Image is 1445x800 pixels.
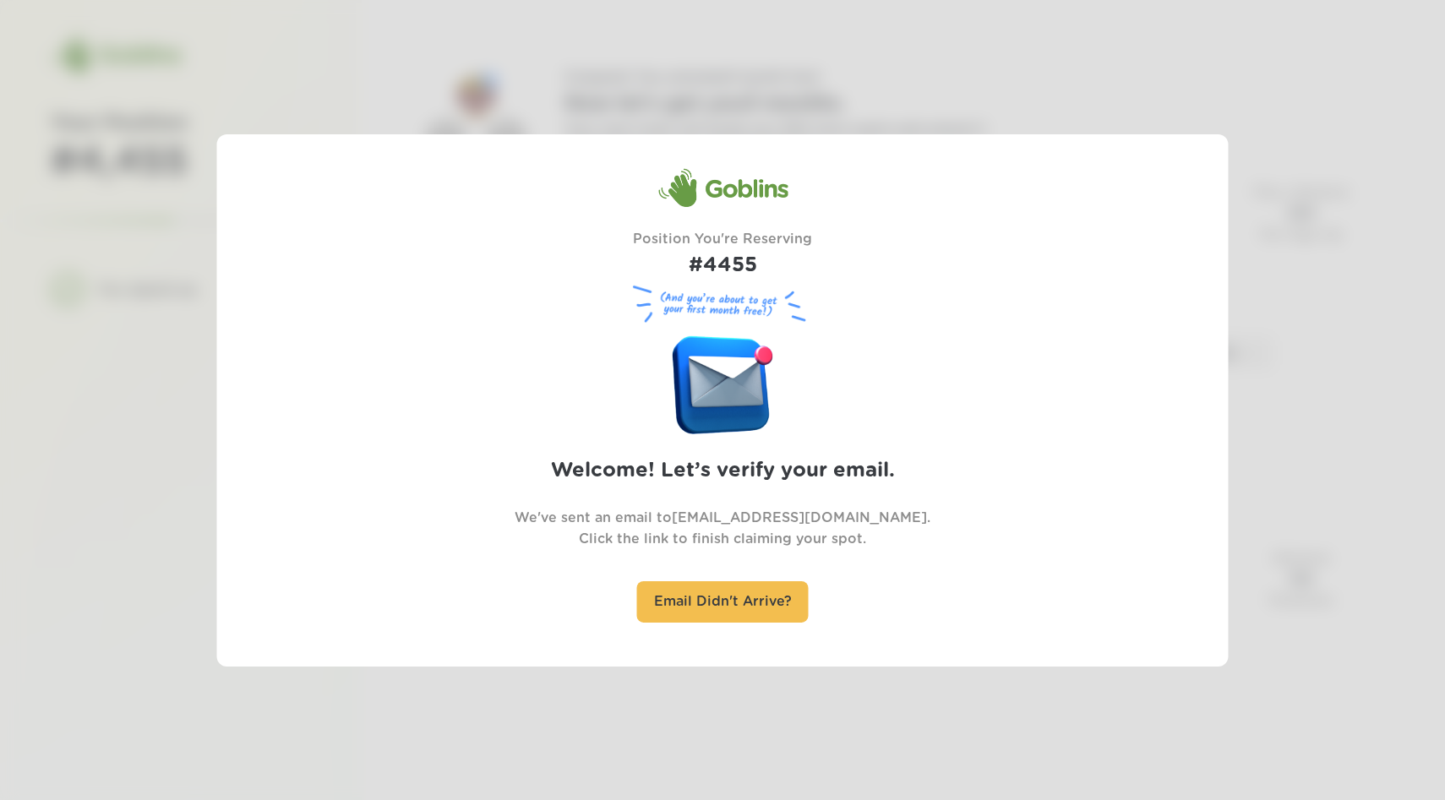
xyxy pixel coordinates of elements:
[551,455,895,487] h2: Welcome! Let’s verify your email.
[515,508,930,550] p: We've sent an email to [EMAIL_ADDRESS][DOMAIN_NAME] . Click the link to finish claiming your spot.
[625,281,820,328] figure: (And you’re about to get your first month free!)
[633,229,812,281] div: Position You're Reserving
[657,167,788,208] div: Goblins
[637,581,809,623] div: Email Didn't Arrive?
[633,250,812,281] h1: #4455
